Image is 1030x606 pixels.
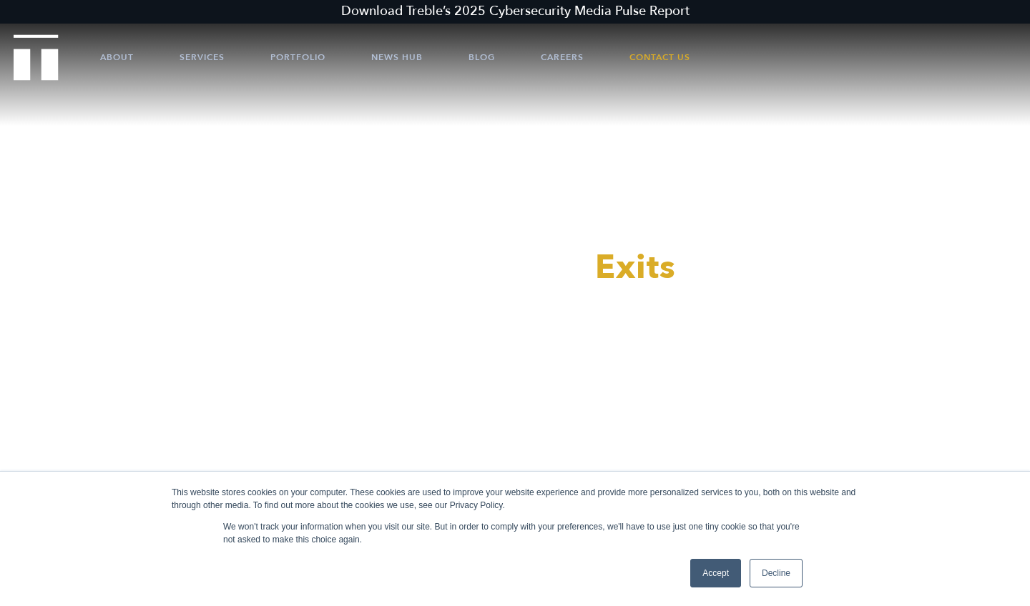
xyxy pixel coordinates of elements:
[595,245,676,290] span: Exits
[371,36,423,79] a: News Hub
[180,36,225,79] a: Services
[690,559,741,587] a: Accept
[223,520,807,546] p: We won't track your information when you visit our site. But in order to comply with your prefere...
[629,36,690,79] a: Contact Us
[469,36,495,79] a: Blog
[172,486,858,512] div: This website stores cookies on your computer. These cookies are used to improve your website expe...
[541,36,584,79] a: Careers
[14,34,59,80] img: Treble logo
[270,36,325,79] a: Portfolio
[750,559,803,587] a: Decline
[100,36,134,79] a: About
